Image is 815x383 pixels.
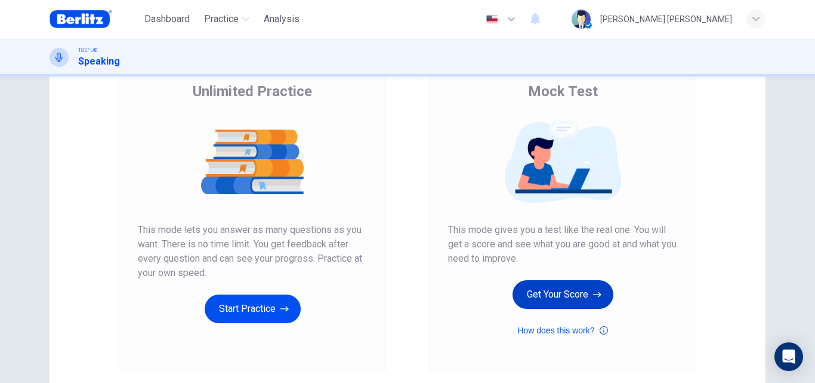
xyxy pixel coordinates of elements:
button: How does this work? [517,323,607,338]
button: Dashboard [140,8,195,30]
h1: Speaking [78,54,120,69]
button: Get Your Score [513,280,613,309]
span: Dashboard [144,12,190,26]
button: Practice [199,8,254,30]
a: Berlitz Brasil logo [50,7,140,31]
span: Analysis [264,12,300,26]
span: This mode gives you a test like the real one. You will get a score and see what you are good at a... [448,223,677,266]
span: Practice [204,12,239,26]
span: Mock Test [528,82,598,101]
span: TOEFL® [78,46,97,54]
span: This mode lets you answer as many questions as you want. There is no time limit. You get feedback... [138,223,367,280]
button: Analysis [259,8,304,30]
div: Open Intercom Messenger [774,342,803,371]
div: [PERSON_NAME] [PERSON_NAME] [600,12,732,26]
img: Profile picture [572,10,591,29]
img: Berlitz Brasil logo [50,7,112,31]
button: Start Practice [205,295,301,323]
img: en [484,15,499,24]
span: Unlimited Practice [193,82,312,101]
